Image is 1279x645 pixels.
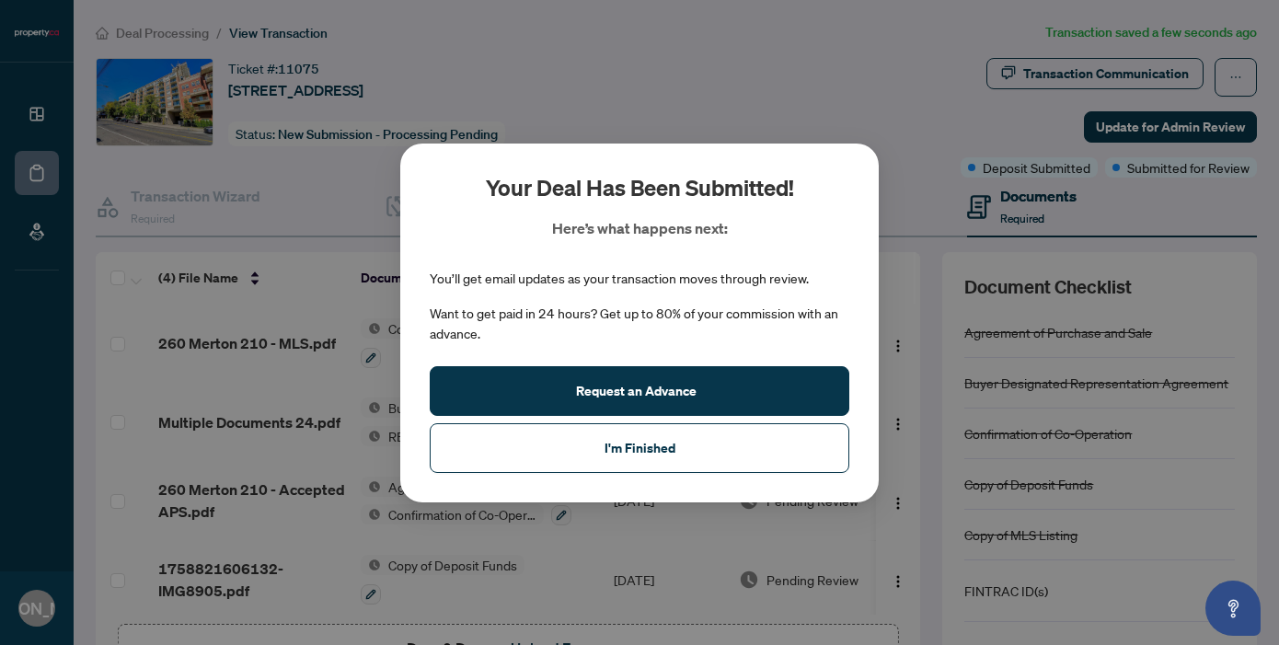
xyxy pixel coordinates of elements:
button: Request an Advance [430,365,849,415]
button: Open asap [1205,581,1261,636]
h2: Your deal has been submitted! [486,173,794,202]
div: Want to get paid in 24 hours? Get up to 80% of your commission with an advance. [430,304,849,344]
p: Here’s what happens next: [552,217,728,239]
span: I'm Finished [605,432,675,462]
button: I'm Finished [430,422,849,472]
span: Request an Advance [576,375,697,405]
div: You’ll get email updates as your transaction moves through review. [430,269,809,289]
